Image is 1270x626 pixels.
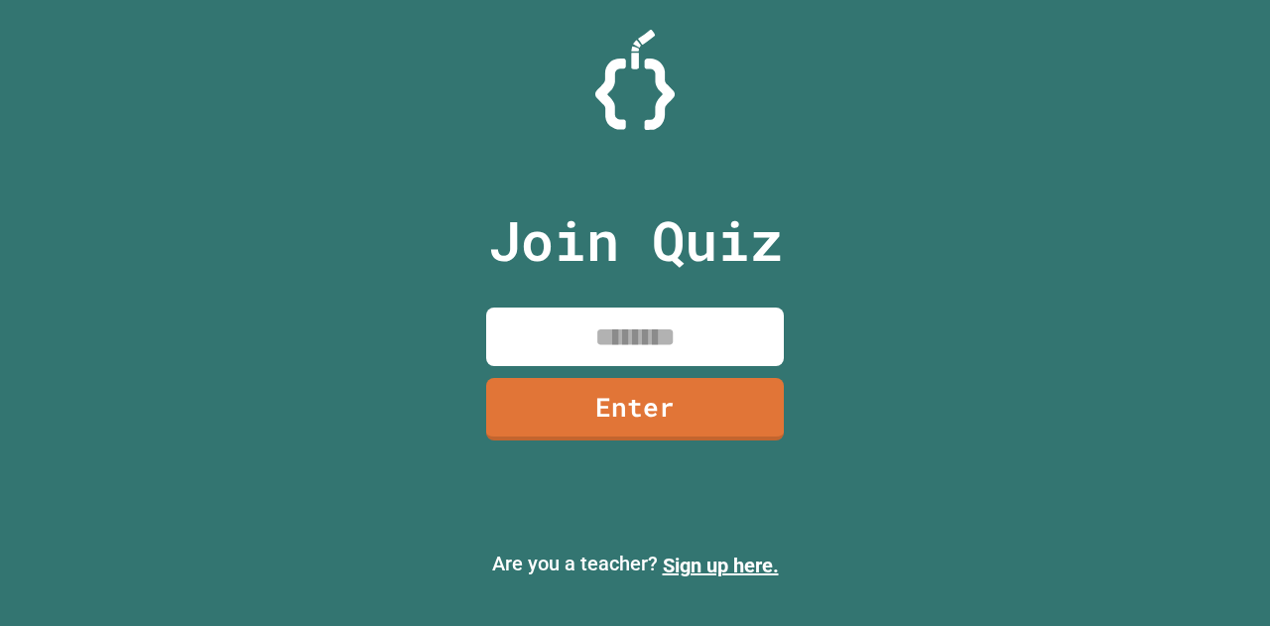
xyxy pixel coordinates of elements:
[595,30,675,130] img: Logo.svg
[1105,460,1250,545] iframe: chat widget
[16,549,1254,580] p: Are you a teacher?
[663,554,779,577] a: Sign up here.
[1187,547,1250,606] iframe: chat widget
[486,378,784,440] a: Enter
[488,199,783,282] p: Join Quiz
